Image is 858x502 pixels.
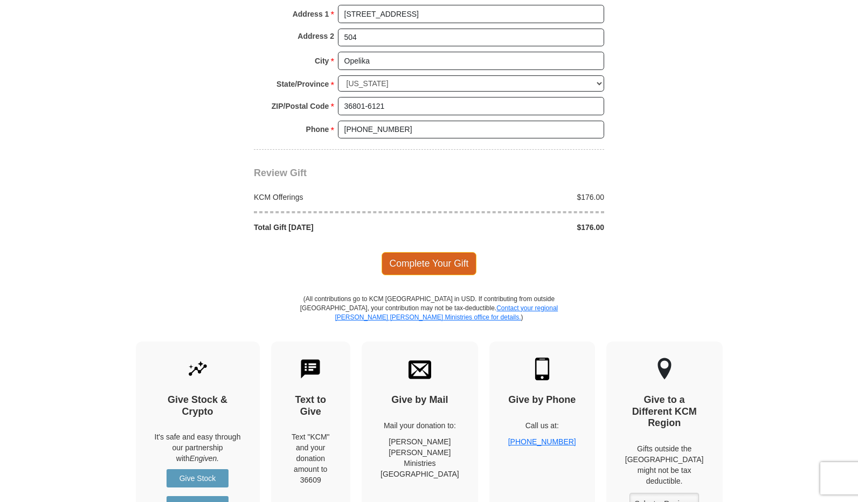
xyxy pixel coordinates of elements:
strong: Address 1 [293,6,329,22]
p: Mail your donation to: [380,420,459,431]
div: $176.00 [429,192,610,203]
h4: Text to Give [290,394,332,417]
span: Complete Your Gift [382,252,477,275]
h4: Give to a Different KCM Region [625,394,704,429]
a: [PHONE_NUMBER] [508,437,576,446]
h4: Give Stock & Crypto [155,394,241,417]
h4: Give by Mail [380,394,459,406]
p: [PERSON_NAME] [PERSON_NAME] Ministries [GEOGRAPHIC_DATA] [380,436,459,479]
div: KCM Offerings [248,192,430,203]
h4: Give by Phone [508,394,576,406]
img: give-by-stock.svg [186,358,209,380]
strong: State/Province [276,76,329,92]
strong: Phone [306,122,329,137]
img: other-region [657,358,672,380]
p: Gifts outside the [GEOGRAPHIC_DATA] might not be tax deductible. [625,443,704,486]
p: (All contributions go to KCM [GEOGRAPHIC_DATA] in USD. If contributing from outside [GEOGRAPHIC_D... [300,295,558,341]
div: $176.00 [429,222,610,233]
p: It's safe and easy through our partnership with [155,431,241,464]
a: Contact your regional [PERSON_NAME] [PERSON_NAME] Ministries office for details. [335,304,558,321]
div: Text "KCM" and your donation amount to 36609 [290,431,332,485]
img: envelope.svg [409,358,431,380]
i: Engiven. [190,454,219,463]
img: text-to-give.svg [299,358,322,380]
div: Total Gift [DATE] [248,222,430,233]
strong: City [315,53,329,68]
a: Give Stock [167,469,229,487]
p: Call us at: [508,420,576,431]
img: mobile.svg [531,358,553,380]
strong: ZIP/Postal Code [272,99,329,114]
span: Review Gift [254,168,307,178]
strong: Address 2 [297,29,334,44]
